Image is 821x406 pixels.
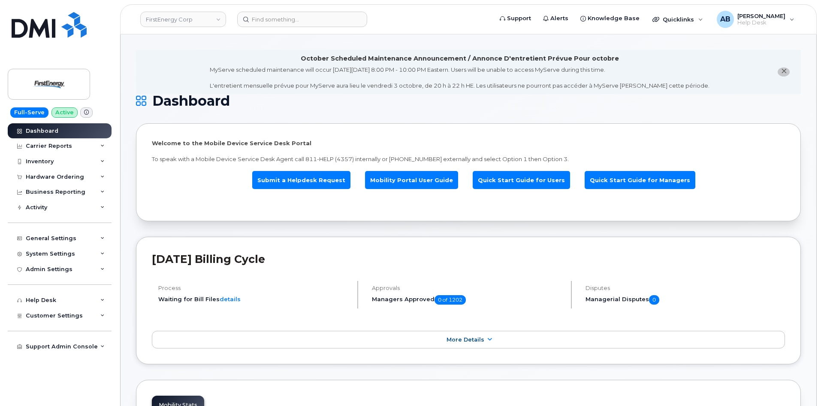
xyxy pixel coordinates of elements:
[586,295,785,305] h5: Managerial Disputes
[252,171,350,189] a: Submit a Helpdesk Request
[152,253,785,266] h2: [DATE] Billing Cycle
[210,66,709,90] div: MyServe scheduled maintenance will occur [DATE][DATE] 8:00 PM - 10:00 PM Eastern. Users will be u...
[778,67,790,76] button: close notification
[784,369,815,400] iframe: Messenger Launcher
[649,295,659,305] span: 0
[585,171,695,189] a: Quick Start Guide for Managers
[301,54,619,63] div: October Scheduled Maintenance Announcement / Annonce D'entretient Prévue Pour octobre
[586,285,785,291] h4: Disputes
[447,336,484,343] span: More Details
[220,296,241,302] a: details
[365,171,458,189] a: Mobility Portal User Guide
[372,285,564,291] h4: Approvals
[473,171,570,189] a: Quick Start Guide for Users
[158,295,350,303] li: Waiting for Bill Files
[158,285,350,291] h4: Process
[152,139,785,147] p: Welcome to the Mobile Device Service Desk Portal
[372,295,564,305] h5: Managers Approved
[152,95,230,107] span: Dashboard
[435,295,466,305] span: 0 of 1202
[152,155,785,163] p: To speak with a Mobile Device Service Desk Agent call 811-HELP (4357) internally or [PHONE_NUMBER...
